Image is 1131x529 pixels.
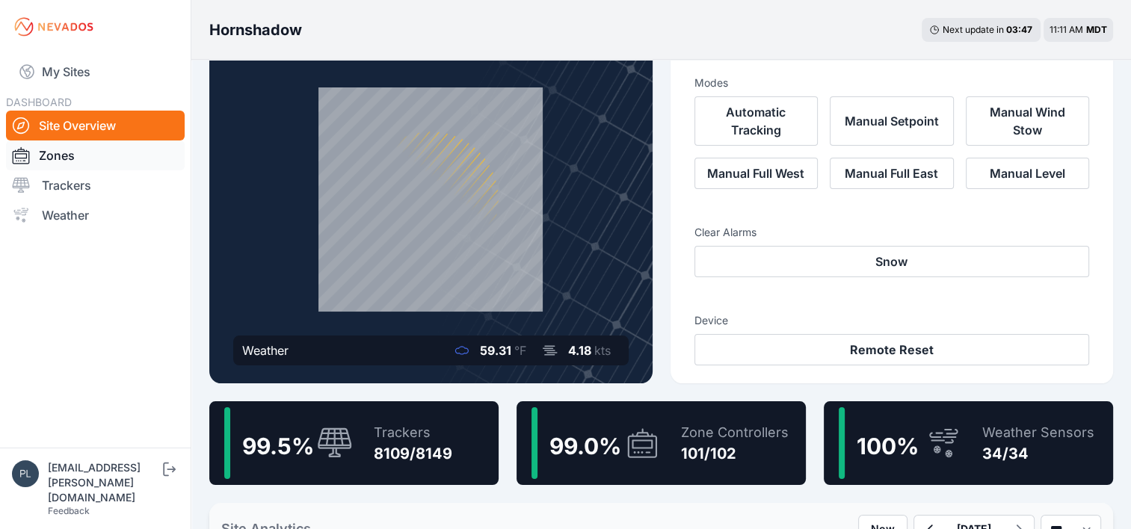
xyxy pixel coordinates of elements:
[6,170,185,200] a: Trackers
[966,158,1090,189] button: Manual Level
[6,54,185,90] a: My Sites
[374,422,452,443] div: Trackers
[480,343,511,358] span: 59.31
[681,443,789,464] div: 101/102
[694,225,1090,240] h3: Clear Alarms
[694,313,1090,328] h3: Device
[594,343,611,358] span: kts
[568,343,591,358] span: 4.18
[48,505,90,516] a: Feedback
[857,433,919,460] span: 100 %
[830,158,954,189] button: Manual Full East
[681,422,789,443] div: Zone Controllers
[209,10,302,49] nav: Breadcrumb
[694,334,1090,365] button: Remote Reset
[209,19,302,40] h3: Hornshadow
[830,96,954,146] button: Manual Setpoint
[12,460,39,487] img: plsmith@sundt.com
[6,200,185,230] a: Weather
[549,433,621,460] span: 99.0 %
[242,433,314,460] span: 99.5 %
[966,96,1090,146] button: Manual Wind Stow
[982,422,1094,443] div: Weather Sensors
[1086,24,1107,35] span: MDT
[242,341,289,359] div: Weather
[1050,24,1083,35] span: 11:11 AM
[824,401,1113,485] a: 100%Weather Sensors34/34
[12,15,96,39] img: Nevados
[6,96,72,108] span: DASHBOARD
[374,443,452,464] div: 8109/8149
[694,246,1090,277] button: Snow
[6,111,185,140] a: Site Overview
[943,24,1004,35] span: Next update in
[209,401,499,485] a: 99.5%Trackers8109/8149
[1006,24,1033,36] div: 03 : 47
[694,158,819,189] button: Manual Full West
[694,75,728,90] h3: Modes
[514,343,526,358] span: °F
[48,460,160,505] div: [EMAIL_ADDRESS][PERSON_NAME][DOMAIN_NAME]
[694,96,819,146] button: Automatic Tracking
[6,140,185,170] a: Zones
[982,443,1094,464] div: 34/34
[517,401,806,485] a: 99.0%Zone Controllers101/102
